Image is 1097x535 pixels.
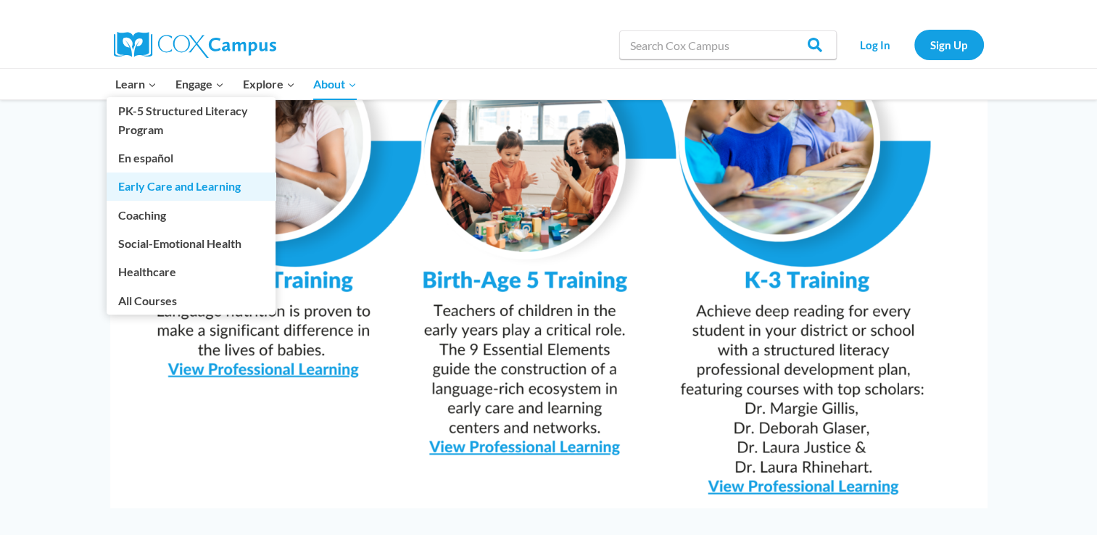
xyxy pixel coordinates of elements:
[107,69,167,99] button: Child menu of Learn
[107,69,366,99] nav: Primary Navigation
[233,69,305,99] button: Child menu of Explore
[107,286,276,314] a: All Courses
[114,32,276,58] img: Cox Campus
[844,30,907,59] a: Log In
[166,69,233,99] button: Child menu of Engage
[914,30,984,59] a: Sign Up
[107,144,276,172] a: En español
[107,97,276,144] a: PK-5 Structured Literacy Program
[107,258,276,286] a: Healthcare
[619,30,837,59] input: Search Cox Campus
[107,201,276,228] a: Coaching
[107,230,276,257] a: Social-Emotional Health
[107,173,276,200] a: Early Care and Learning
[304,69,366,99] button: Child menu of About
[844,30,984,59] nav: Secondary Navigation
